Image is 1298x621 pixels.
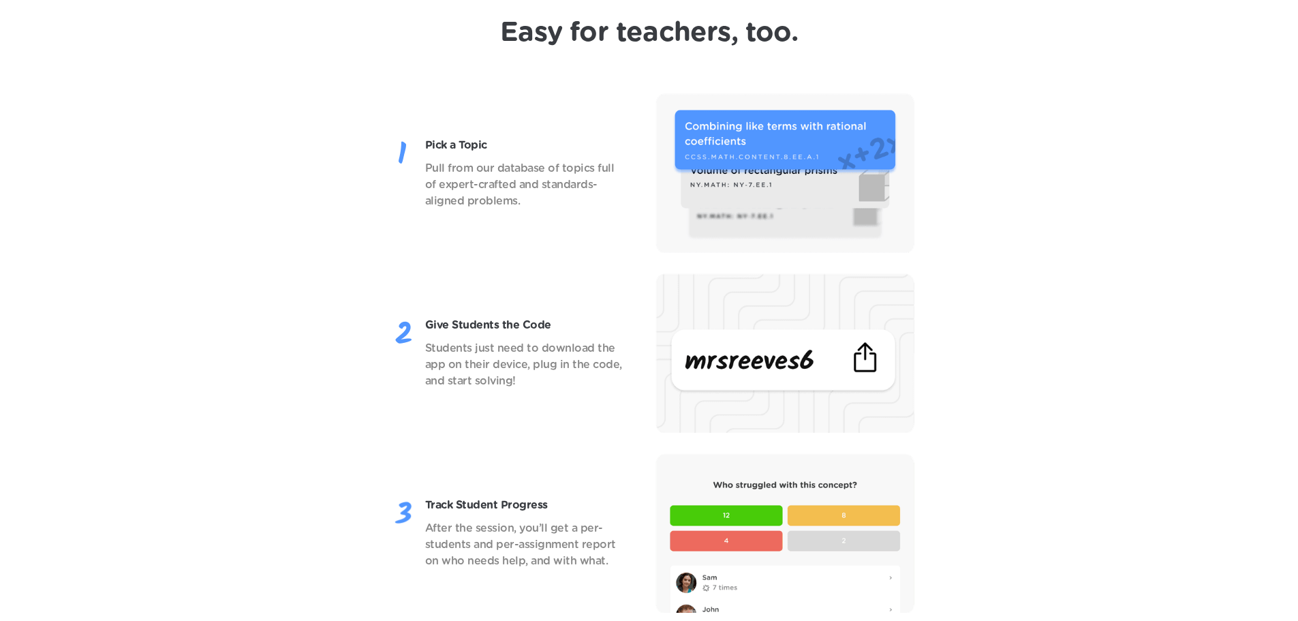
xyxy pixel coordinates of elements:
p: Track Student Progress [425,497,625,513]
p: Pull from our database of topics full of expert-crafted and standards-aligned problems. [425,160,625,209]
p: Pick a Topic [425,137,625,153]
h1: Easy for teachers, too. [500,16,798,49]
p: Give Students the Code [425,317,625,333]
p: Students just need to download the app on their device, plug in the code, and start solving! [425,340,625,389]
p: After the session, you’ll get a per-students and per-assignment report on who needs help, and wit... [425,520,625,569]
